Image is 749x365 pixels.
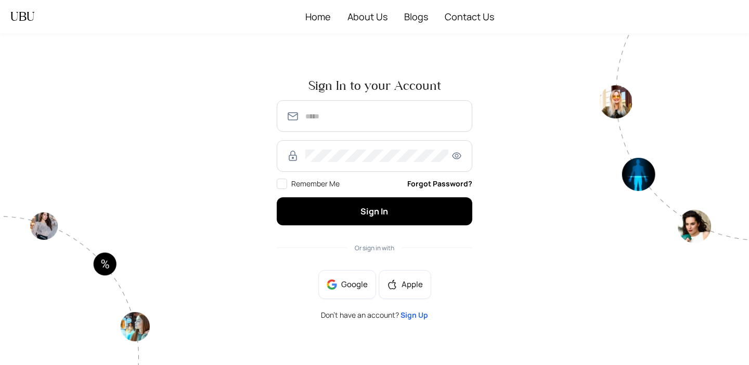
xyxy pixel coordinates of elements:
span: Apple [402,279,423,290]
img: SmmOVPU3il4LzjOz1YszJ8A9TzvK+6qU9RAAAAAElFTkSuQmCC [287,110,299,123]
span: Google [341,279,368,290]
img: authpagecirlce2-Tt0rwQ38.png [599,33,749,243]
button: Sign In [277,197,472,225]
img: google-BnAmSPDJ.png [327,279,337,290]
span: Or sign in with [355,244,394,252]
span: Don’t have an account? [321,312,428,319]
button: Google [318,270,376,299]
span: Remember Me [291,179,340,188]
span: eye [450,151,463,160]
button: appleApple [379,270,431,299]
a: Forgot Password? [407,178,472,190]
img: RzWbU6KsXbv8M5bTtlu7p38kHlzSfb4MlcTUAAAAASUVORK5CYII= [287,150,299,162]
span: apple [387,279,397,290]
span: Sign In [360,206,388,217]
a: Sign Up [401,310,428,320]
span: Sign In to your Account [277,79,472,92]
